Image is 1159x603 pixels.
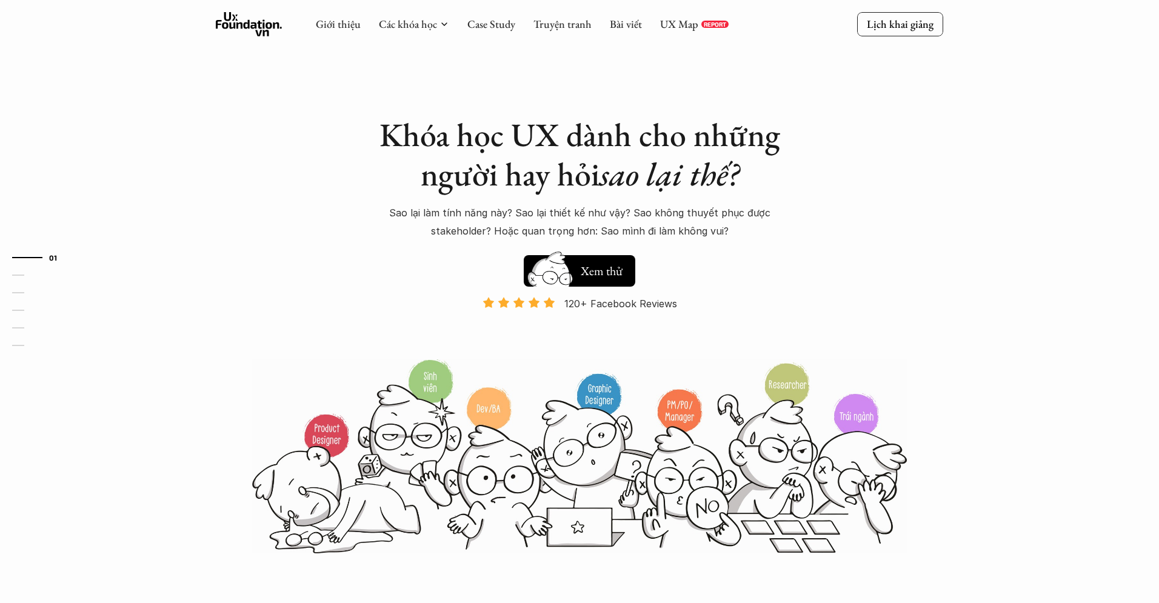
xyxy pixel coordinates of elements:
a: Case Study [467,17,515,31]
strong: 01 [49,253,58,262]
a: Các khóa học [379,17,437,31]
p: REPORT [704,21,726,28]
p: Sao lại làm tính năng này? Sao lại thiết kế như vậy? Sao không thuyết phục được stakeholder? Hoặc... [373,204,786,241]
a: Giới thiệu [316,17,361,31]
a: Lịch khai giảng [857,12,943,36]
h5: Xem thử [581,262,623,279]
a: Truyện tranh [533,17,592,31]
a: Xem thử [524,249,635,287]
a: 01 [12,250,70,265]
p: 120+ Facebook Reviews [564,295,677,313]
a: Bài viết [610,17,642,31]
p: Lịch khai giảng [867,17,934,31]
em: sao lại thế? [600,153,739,195]
a: 120+ Facebook Reviews [472,296,687,358]
a: REPORT [701,21,729,28]
a: UX Map [660,17,698,31]
h1: Khóa học UX dành cho những người hay hỏi [367,115,792,194]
